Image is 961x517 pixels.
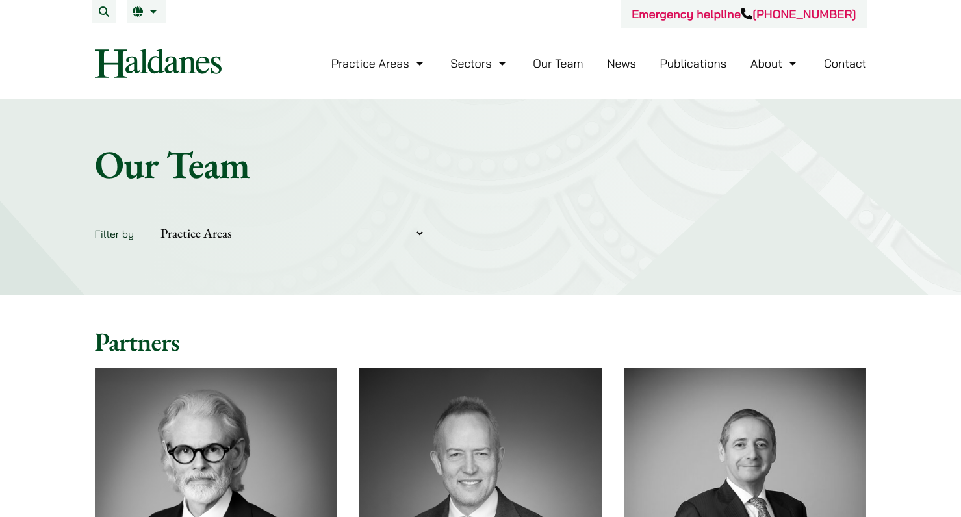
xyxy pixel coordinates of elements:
[632,6,856,21] a: Emergency helpline[PHONE_NUMBER]
[750,56,800,71] a: About
[133,6,160,17] a: EN
[95,326,867,357] h2: Partners
[95,227,135,240] label: Filter by
[331,56,427,71] a: Practice Areas
[95,141,867,188] h1: Our Team
[660,56,727,71] a: Publications
[450,56,509,71] a: Sectors
[607,56,636,71] a: News
[824,56,867,71] a: Contact
[533,56,583,71] a: Our Team
[95,49,222,78] img: Logo of Haldanes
